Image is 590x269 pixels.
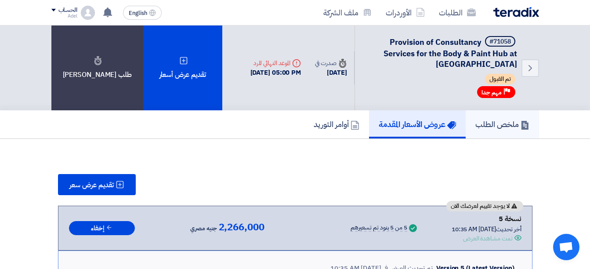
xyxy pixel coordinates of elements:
[51,25,143,110] div: طلب [PERSON_NAME]
[384,36,517,70] span: Provision of Consultancy Services for the Body & Paint Hub at [GEOGRAPHIC_DATA]
[351,225,407,232] div: 5 من 5 بنود تم تسعيرهم
[69,182,114,189] span: تقديم عرض سعر
[379,119,456,129] h5: عروض الأسعار المقدمة
[143,25,222,110] div: تقديم عرض أسعار
[451,203,510,209] span: لا يوجد تقييم لعرضك الان
[250,58,301,68] div: الموعد النهائي للرد
[379,2,432,23] a: الأوردرات
[123,6,162,20] button: English
[129,10,147,16] span: English
[314,119,359,129] h5: أوامر التوريد
[190,223,217,234] span: جنيه مصري
[58,174,136,195] button: تقديم عرض سعر
[366,36,517,69] h5: Provision of Consultancy Services for the Body & Paint Hub at Abu Rawash
[304,110,369,138] a: أوامر التوريد
[250,68,301,78] div: [DATE] 05:00 PM
[315,68,347,78] div: [DATE]
[316,2,379,23] a: ملف الشركة
[466,110,539,138] a: ملخص الطلب
[489,39,511,45] div: #71058
[51,14,77,18] div: Adel
[369,110,466,138] a: عروض الأسعار المقدمة
[81,6,95,20] img: profile_test.png
[463,234,512,243] div: تمت مشاهدة العرض
[69,221,135,236] button: إخفاء
[452,225,521,234] div: أخر تحديث [DATE] 10:35 AM
[493,7,539,17] img: Teradix logo
[315,58,347,68] div: صدرت في
[219,222,264,233] span: 2,266,000
[481,88,502,97] span: مهم جدا
[485,74,515,84] span: تم القبول
[553,234,579,260] div: Open chat
[452,213,521,225] div: نسخة 5
[58,7,77,14] div: الحساب
[475,119,529,129] h5: ملخص الطلب
[432,2,483,23] a: الطلبات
